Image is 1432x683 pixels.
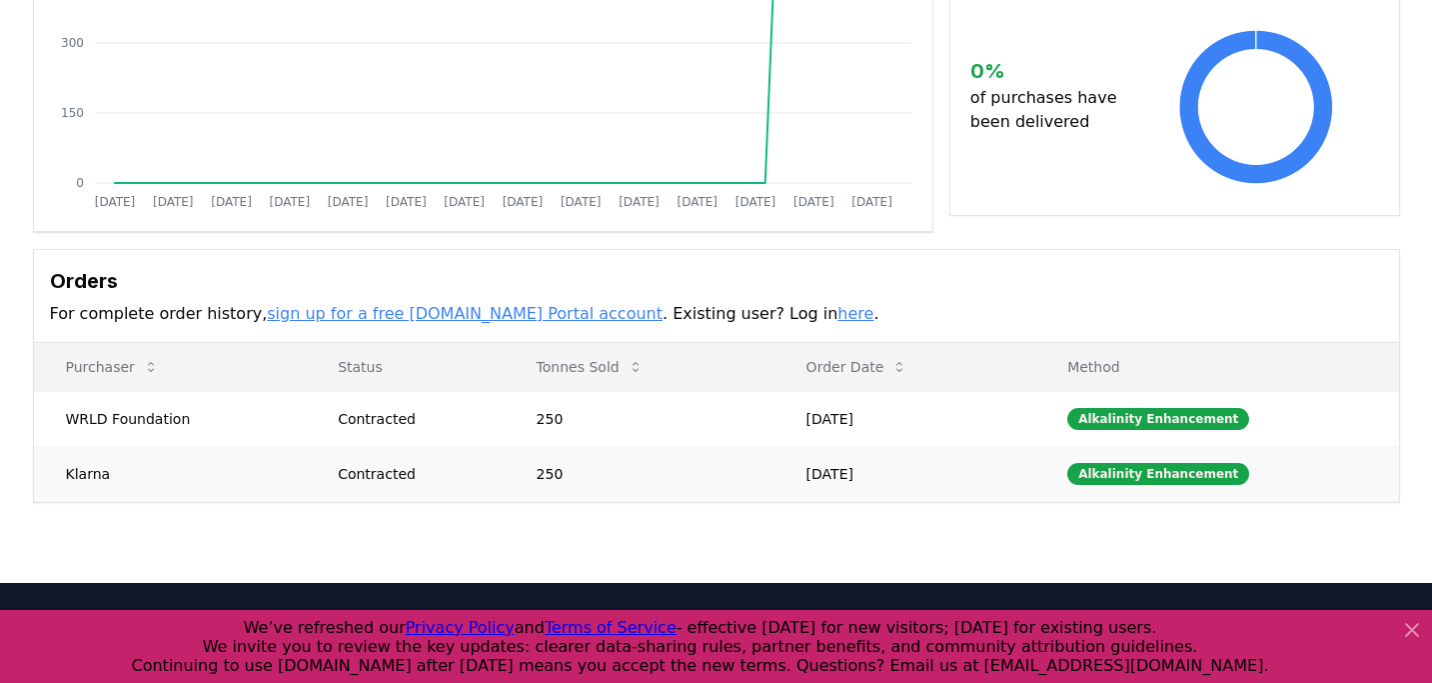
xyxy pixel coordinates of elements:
[327,195,368,209] tspan: [DATE]
[1067,408,1249,430] div: Alkalinity Enhancement
[505,391,774,446] td: 250
[152,195,193,209] tspan: [DATE]
[50,347,175,387] button: Purchaser
[61,36,84,50] tspan: 300
[386,195,427,209] tspan: [DATE]
[774,446,1036,501] td: [DATE]
[34,446,307,501] td: Klarna
[1067,463,1249,485] div: Alkalinity Enhancement
[211,195,252,209] tspan: [DATE]
[970,56,1133,86] h3: 0 %
[1051,357,1382,377] p: Method
[521,347,660,387] button: Tonnes Sold
[50,302,1383,326] p: For complete order history, . Existing user? Log in .
[793,195,834,209] tspan: [DATE]
[502,195,543,209] tspan: [DATE]
[34,391,307,446] td: WRLD Foundation
[322,357,488,377] p: Status
[774,391,1036,446] td: [DATE]
[267,304,663,323] a: sign up for a free [DOMAIN_NAME] Portal account
[970,86,1133,134] p: of purchases have been delivered
[734,195,775,209] tspan: [DATE]
[444,195,485,209] tspan: [DATE]
[619,195,660,209] tspan: [DATE]
[76,176,84,190] tspan: 0
[94,195,135,209] tspan: [DATE]
[677,195,717,209] tspan: [DATE]
[338,409,488,429] div: Contracted
[50,266,1383,296] h3: Orders
[269,195,310,209] tspan: [DATE]
[560,195,601,209] tspan: [DATE]
[505,446,774,501] td: 250
[837,304,873,323] a: here
[61,106,84,120] tspan: 150
[338,464,488,484] div: Contracted
[790,347,924,387] button: Order Date
[851,195,892,209] tspan: [DATE]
